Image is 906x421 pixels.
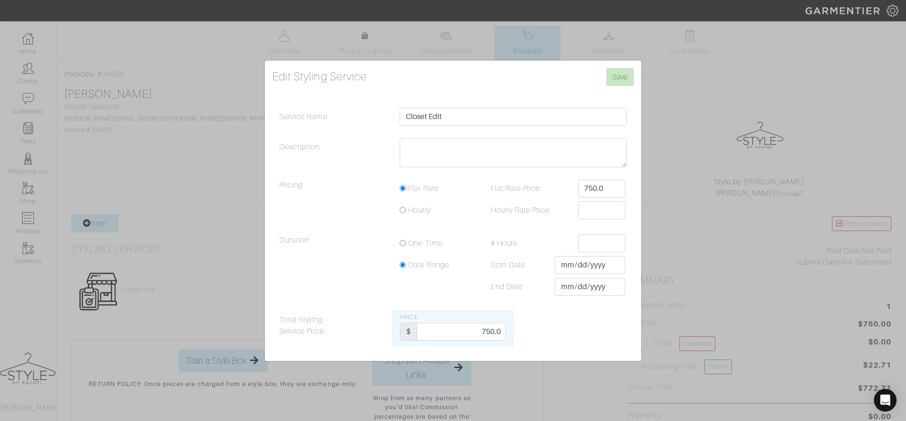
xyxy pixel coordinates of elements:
[874,389,897,412] div: Open Intercom Messenger
[272,234,393,303] legend: Duration
[272,180,393,227] legend: Pricing
[484,201,578,219] label: Hourly Rate Price:
[484,180,578,198] label: Flat Rate Price:
[272,311,393,346] label: Total Styling Service Price:
[484,256,554,274] label: Start Date
[408,238,442,249] label: One-Time
[408,205,430,216] label: Hourly
[484,278,554,296] label: End Date
[272,138,393,172] label: Description
[606,68,634,86] input: Save
[400,314,418,321] span: Price
[408,259,449,271] label: Date Range
[400,323,417,341] div: $
[272,108,393,130] label: Service Name
[408,183,438,194] label: Flat Rate
[272,68,634,85] h4: Edit Styling Service
[484,234,578,252] label: # Hours:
